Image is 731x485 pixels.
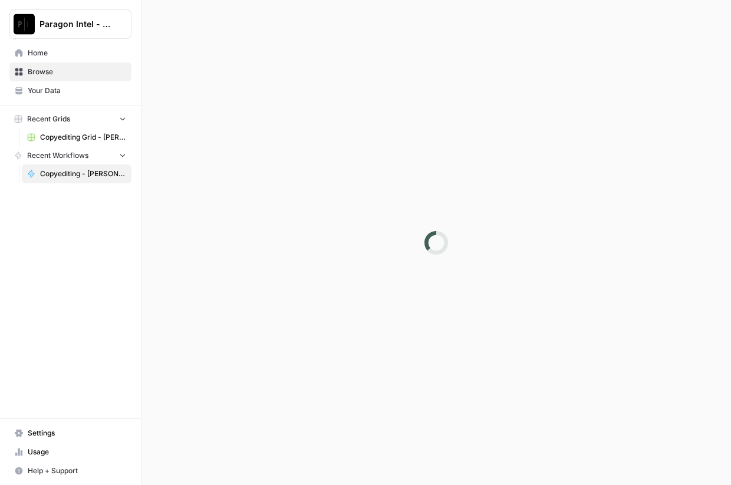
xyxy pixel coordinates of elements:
[9,110,131,128] button: Recent Grids
[27,114,70,124] span: Recent Grids
[22,164,131,183] a: Copyediting - [PERSON_NAME]
[9,9,131,39] button: Workspace: Paragon Intel - Copyediting
[28,466,126,476] span: Help + Support
[9,424,131,443] a: Settings
[14,14,35,35] img: Paragon Intel - Copyediting Logo
[28,48,126,58] span: Home
[9,81,131,100] a: Your Data
[22,128,131,147] a: Copyediting Grid - [PERSON_NAME]
[9,461,131,480] button: Help + Support
[28,447,126,457] span: Usage
[40,169,126,179] span: Copyediting - [PERSON_NAME]
[28,428,126,438] span: Settings
[27,150,88,161] span: Recent Workflows
[28,85,126,96] span: Your Data
[9,62,131,81] a: Browse
[9,147,131,164] button: Recent Workflows
[9,44,131,62] a: Home
[39,18,111,30] span: Paragon Intel - Copyediting
[40,132,126,143] span: Copyediting Grid - [PERSON_NAME]
[9,443,131,461] a: Usage
[28,67,126,77] span: Browse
